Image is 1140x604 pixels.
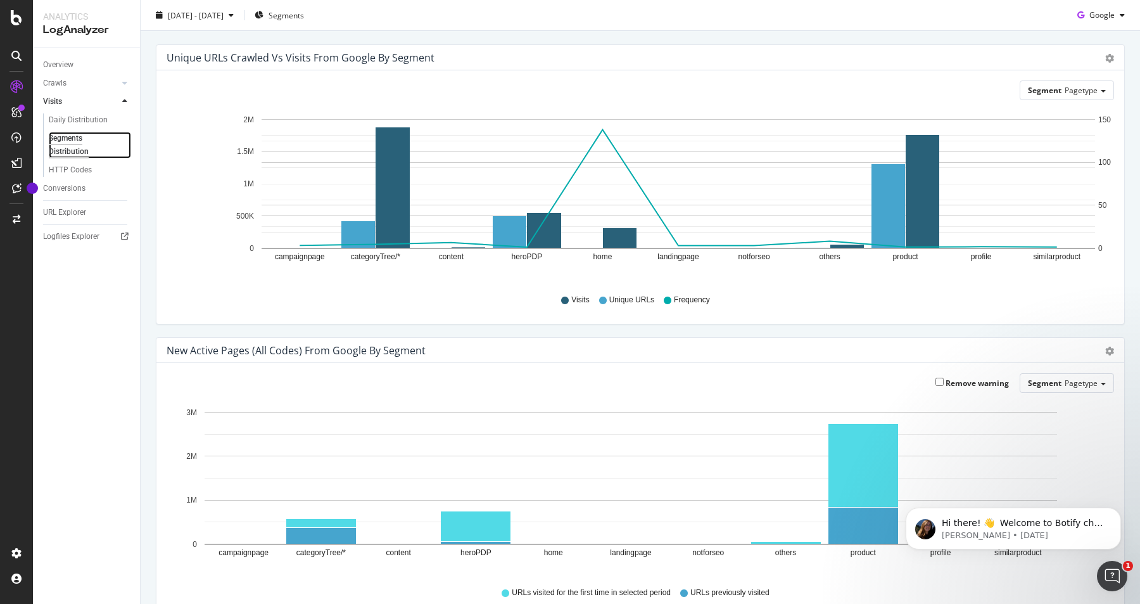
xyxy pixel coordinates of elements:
[1089,10,1115,20] span: Google
[43,95,118,108] a: Visits
[193,540,197,549] text: 0
[1098,201,1107,210] text: 50
[186,452,197,461] text: 2M
[186,496,197,505] text: 1M
[1097,561,1127,591] iframe: Intercom live chat
[237,148,254,157] text: 1.5M
[43,230,131,243] a: Logfiles Explorer
[43,77,66,90] div: Crawls
[1065,85,1098,96] span: Pagetype
[296,549,346,558] text: categoryTree/*
[439,253,464,262] text: content
[43,23,130,37] div: LogAnalyzer
[43,230,99,243] div: Logfiles Explorer
[275,253,325,262] text: campaignpage
[819,253,840,262] text: others
[43,182,85,195] div: Conversions
[775,549,796,558] text: others
[1028,378,1061,389] span: Segment
[610,549,652,558] text: landingpage
[49,113,108,127] div: Daily Distribution
[236,212,254,221] text: 500K
[1098,158,1111,167] text: 100
[27,183,38,194] div: Tooltip anchor
[935,378,944,386] input: Remove warning
[544,549,563,558] text: home
[386,549,411,558] text: content
[1065,378,1098,389] span: Pagetype
[1098,115,1111,124] text: 150
[887,481,1140,570] iframe: Intercom notifications message
[738,253,770,262] text: notforseo
[935,378,1009,389] label: Remove warning
[571,295,589,305] span: Visits
[43,77,118,90] a: Crawls
[351,253,401,262] text: categoryTree/*
[593,253,612,262] text: home
[1123,561,1133,571] span: 1
[43,95,62,108] div: Visits
[512,253,543,262] text: heroPDP
[151,5,239,25] button: [DATE] - [DATE]
[851,549,877,558] text: product
[49,132,119,158] div: Segments Distribution
[43,10,130,23] div: Analytics
[49,113,131,127] a: Daily Distribution
[167,110,1114,283] svg: A chart.
[250,244,254,253] text: 0
[1098,244,1103,253] text: 0
[167,51,434,64] div: Unique URLs Crawled vs Visits from google by Segment
[168,10,224,20] span: [DATE] - [DATE]
[43,58,131,72] a: Overview
[43,206,86,219] div: URL Explorer
[690,588,769,598] span: URLs previously visited
[1105,54,1114,63] div: gear
[49,164,131,177] a: HTTP Codes
[43,58,73,72] div: Overview
[269,10,304,20] span: Segments
[250,5,309,25] button: Segments
[971,253,992,262] text: profile
[186,408,197,417] text: 3M
[167,344,426,357] div: New Active Pages (all codes) from google by Segment
[218,549,269,558] text: campaignpage
[43,182,131,195] a: Conversions
[49,164,92,177] div: HTTP Codes
[657,253,699,262] text: landingpage
[167,403,1114,575] svg: A chart.
[43,206,131,219] a: URL Explorer
[512,588,671,598] span: URLs visited for the first time in selected period
[460,549,491,558] text: heroPDP
[893,253,919,262] text: product
[1105,347,1114,356] div: gear
[243,115,254,124] text: 2M
[243,180,254,189] text: 1M
[1028,85,1061,96] span: Segment
[1033,253,1080,262] text: similarproduct
[1072,5,1130,25] button: Google
[674,295,710,305] span: Frequency
[49,132,131,158] a: Segments Distribution
[692,549,724,558] text: notforseo
[609,295,654,305] span: Unique URLs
